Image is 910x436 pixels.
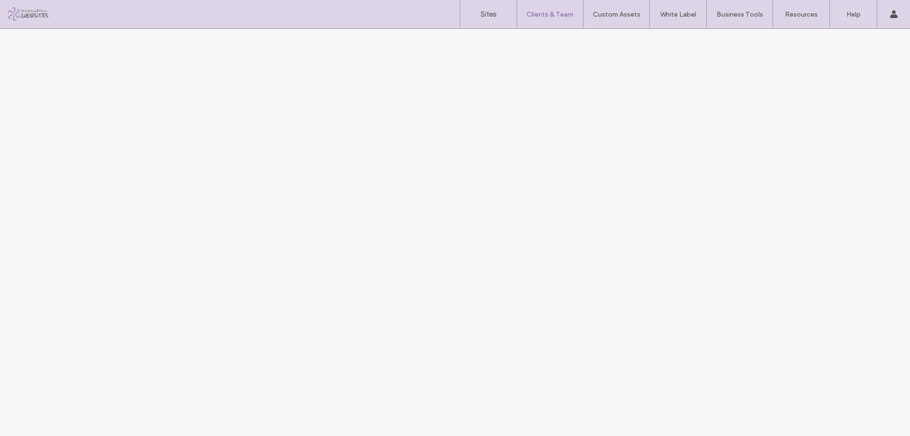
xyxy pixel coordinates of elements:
label: White Label [660,10,696,19]
label: Help [846,10,861,19]
label: Clients & Team [527,10,573,19]
label: Sites [481,10,497,19]
label: Resources [785,10,818,19]
label: Business Tools [717,10,763,19]
label: Custom Assets [593,10,640,19]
